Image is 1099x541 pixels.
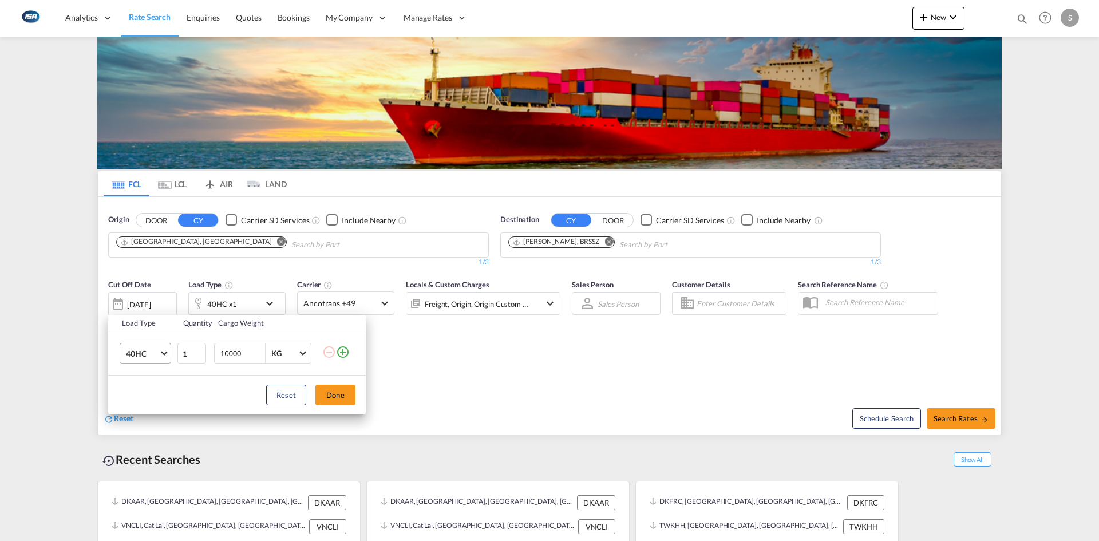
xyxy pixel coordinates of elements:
[126,348,159,360] span: 40HC
[266,385,306,405] button: Reset
[176,315,212,331] th: Quantity
[177,343,206,364] input: Qty
[322,345,336,359] md-icon: icon-minus-circle-outline
[218,318,315,328] div: Cargo Weight
[336,345,350,359] md-icon: icon-plus-circle-outline
[108,315,176,331] th: Load Type
[271,349,282,358] div: KG
[120,343,171,364] md-select: Choose: 40HC
[315,385,355,405] button: Done
[219,343,265,363] input: Enter Weight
